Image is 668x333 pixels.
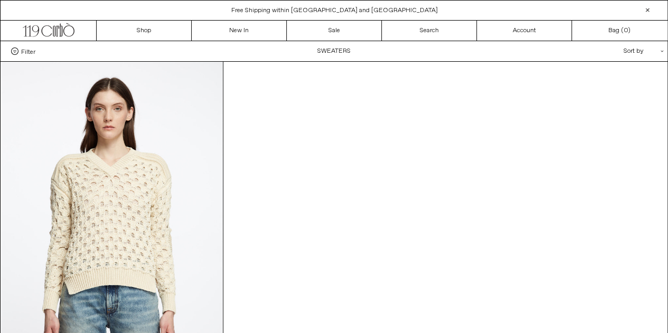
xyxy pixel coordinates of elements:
a: Bag () [572,21,667,41]
a: Sale [287,21,382,41]
span: 0 [624,26,628,35]
span: Filter [21,47,35,55]
span: ) [624,26,631,35]
a: Shop [97,21,192,41]
a: Free Shipping within [GEOGRAPHIC_DATA] and [GEOGRAPHIC_DATA] [231,6,438,15]
a: Account [477,21,572,41]
div: Sort by [562,41,657,61]
a: New In [192,21,287,41]
a: Search [382,21,477,41]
